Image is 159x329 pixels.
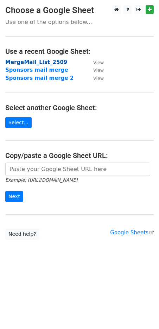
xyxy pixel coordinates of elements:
[5,163,150,176] input: Paste your Google Sheet URL here
[86,59,104,65] a: View
[5,103,154,112] h4: Select another Google Sheet:
[5,59,67,65] a: MergeMail_List_2509
[5,18,154,26] p: Use one of the options below...
[5,75,74,81] a: Sponsors mail merge 2
[124,295,159,329] iframe: Chat Widget
[5,117,32,128] a: Select...
[86,67,104,73] a: View
[93,60,104,65] small: View
[86,75,104,81] a: View
[5,229,39,240] a: Need help?
[110,229,154,236] a: Google Sheets
[5,47,154,56] h4: Use a recent Google Sheet:
[5,67,68,73] a: Sponsors mail merge
[5,191,23,202] input: Next
[93,68,104,73] small: View
[5,5,154,15] h3: Choose a Google Sheet
[93,76,104,81] small: View
[5,177,77,183] small: Example: [URL][DOMAIN_NAME]
[5,151,154,160] h4: Copy/paste a Google Sheet URL:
